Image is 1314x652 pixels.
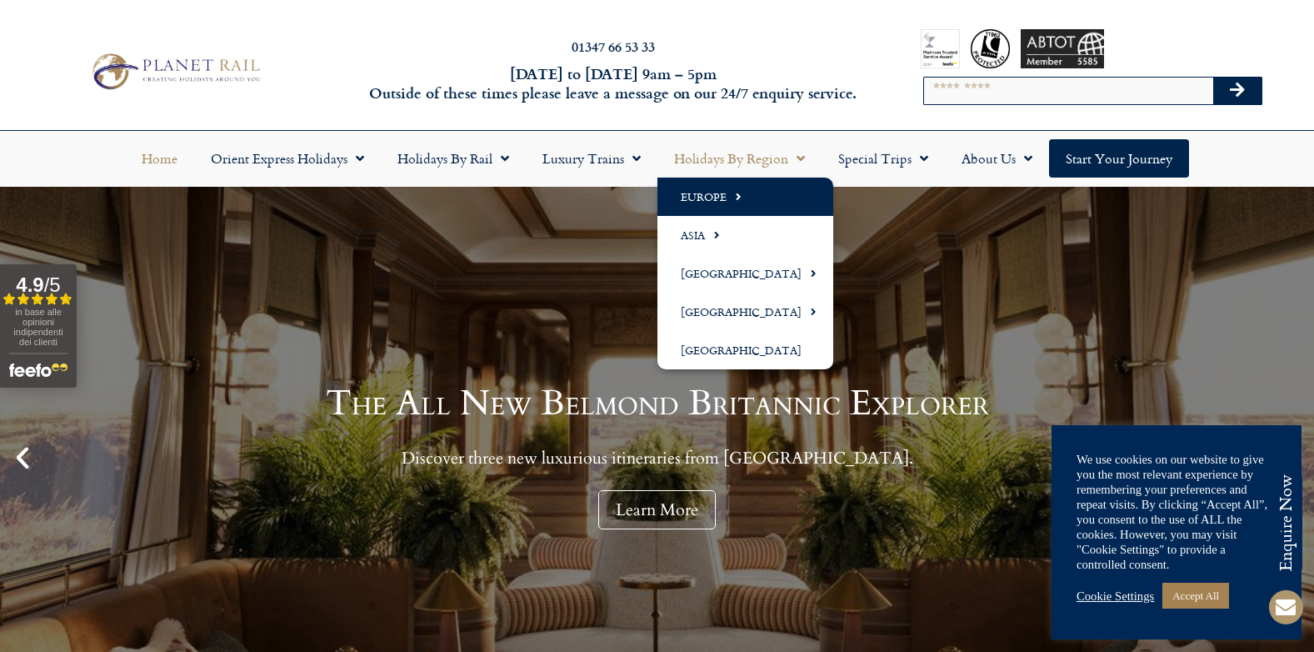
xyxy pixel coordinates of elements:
div: We use cookies on our website to give you the most relevant experience by remembering your prefer... [1077,452,1277,572]
button: Search [1213,78,1262,104]
div: Learn More [598,490,716,529]
a: 01347 66 53 33 [572,37,655,56]
p: Discover three new luxurious itineraries from [GEOGRAPHIC_DATA]. [326,448,989,469]
a: Accept All [1162,583,1229,609]
a: Asia [657,216,833,254]
a: Europe [657,178,833,216]
a: Luxury Trains [526,139,657,178]
a: Home [125,139,194,178]
a: Holidays by Rail [381,139,526,178]
a: [GEOGRAPHIC_DATA] [657,254,833,293]
a: Holidays by Region [657,139,822,178]
img: Planet Rail Train Holidays Logo [85,49,265,93]
a: About Us [945,139,1049,178]
a: [GEOGRAPHIC_DATA] [657,293,833,331]
a: Start your Journey [1049,139,1189,178]
a: Cookie Settings [1077,589,1154,604]
a: Orient Express Holidays [194,139,381,178]
h1: The All New Belmond Britannic Explorer [326,386,989,421]
a: Special Trips [822,139,945,178]
nav: Menu [8,139,1306,178]
h6: [DATE] to [DATE] 9am – 5pm Outside of these times please leave a message on our 24/7 enquiry serv... [355,64,872,103]
a: [GEOGRAPHIC_DATA] [657,331,833,369]
div: Previous slide [8,444,37,472]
